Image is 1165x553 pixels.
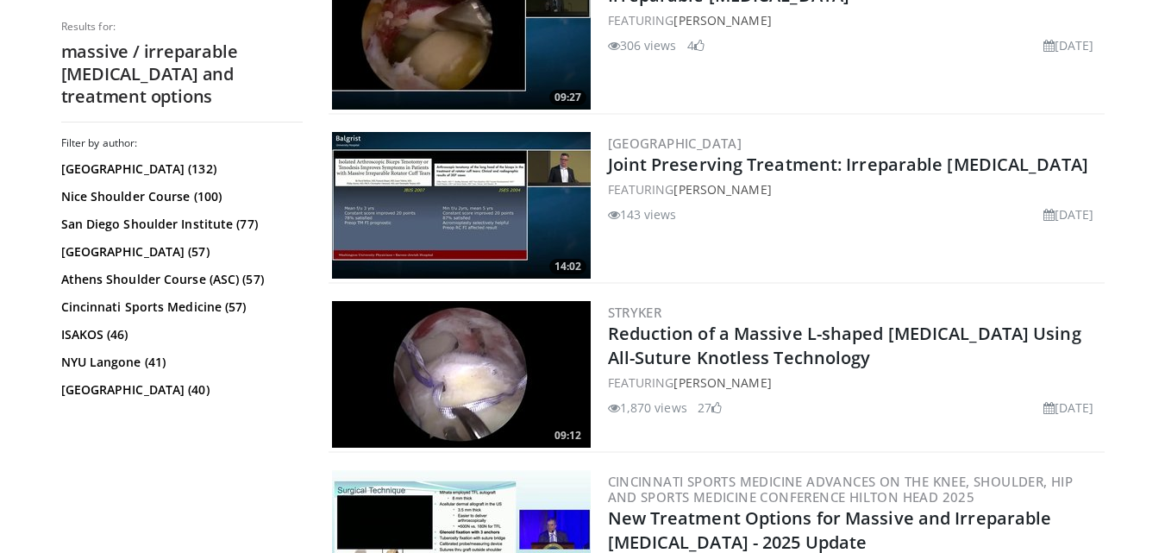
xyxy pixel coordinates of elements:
[608,399,687,417] li: 1,870 views
[687,36,705,54] li: 4
[608,322,1081,369] a: Reduction of a Massive L-shaped [MEDICAL_DATA] Using All-Suture Knotless Technology
[61,188,298,205] a: Nice Shoulder Course (100)
[549,428,586,443] span: 09:12
[61,20,303,34] p: Results for:
[61,160,298,178] a: [GEOGRAPHIC_DATA] (132)
[608,36,677,54] li: 306 views
[673,374,771,391] a: [PERSON_NAME]
[332,301,591,448] img: 16e0862d-dfc8-4e5d-942e-77f3ecacd95c.300x170_q85_crop-smart_upscale.jpg
[549,259,586,274] span: 14:02
[61,271,298,288] a: Athens Shoulder Course (ASC) (57)
[61,243,298,261] a: [GEOGRAPHIC_DATA] (57)
[61,298,298,316] a: Cincinnati Sports Medicine (57)
[608,374,1101,392] div: FEATURING
[332,132,591,279] img: d2c1b2fc-8df5-42a2-ac07-d8413c520f91.300x170_q85_crop-smart_upscale.jpg
[673,12,771,28] a: [PERSON_NAME]
[608,135,742,152] a: [GEOGRAPHIC_DATA]
[698,399,722,417] li: 27
[608,304,662,321] a: Stryker
[608,153,1088,176] a: Joint Preserving Treatment: Irreparable [MEDICAL_DATA]
[332,132,591,279] a: 14:02
[61,136,303,150] h3: Filter by author:
[673,181,771,198] a: [PERSON_NAME]
[61,216,298,233] a: San Diego Shoulder Institute (77)
[608,205,677,223] li: 143 views
[61,381,298,399] a: [GEOGRAPHIC_DATA] (40)
[1043,205,1094,223] li: [DATE]
[608,180,1101,198] div: FEATURING
[1043,36,1094,54] li: [DATE]
[1043,399,1094,417] li: [DATE]
[61,354,298,371] a: NYU Langone (41)
[61,326,298,343] a: ISAKOS (46)
[332,301,591,448] a: 09:12
[608,11,1101,29] div: FEATURING
[61,41,303,108] h2: massive / irreparable [MEDICAL_DATA] and treatment options
[608,473,1074,506] a: Cincinnati Sports Medicine Advances on the Knee, Shoulder, Hip and Sports Medicine Conference Hil...
[549,90,586,105] span: 09:27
